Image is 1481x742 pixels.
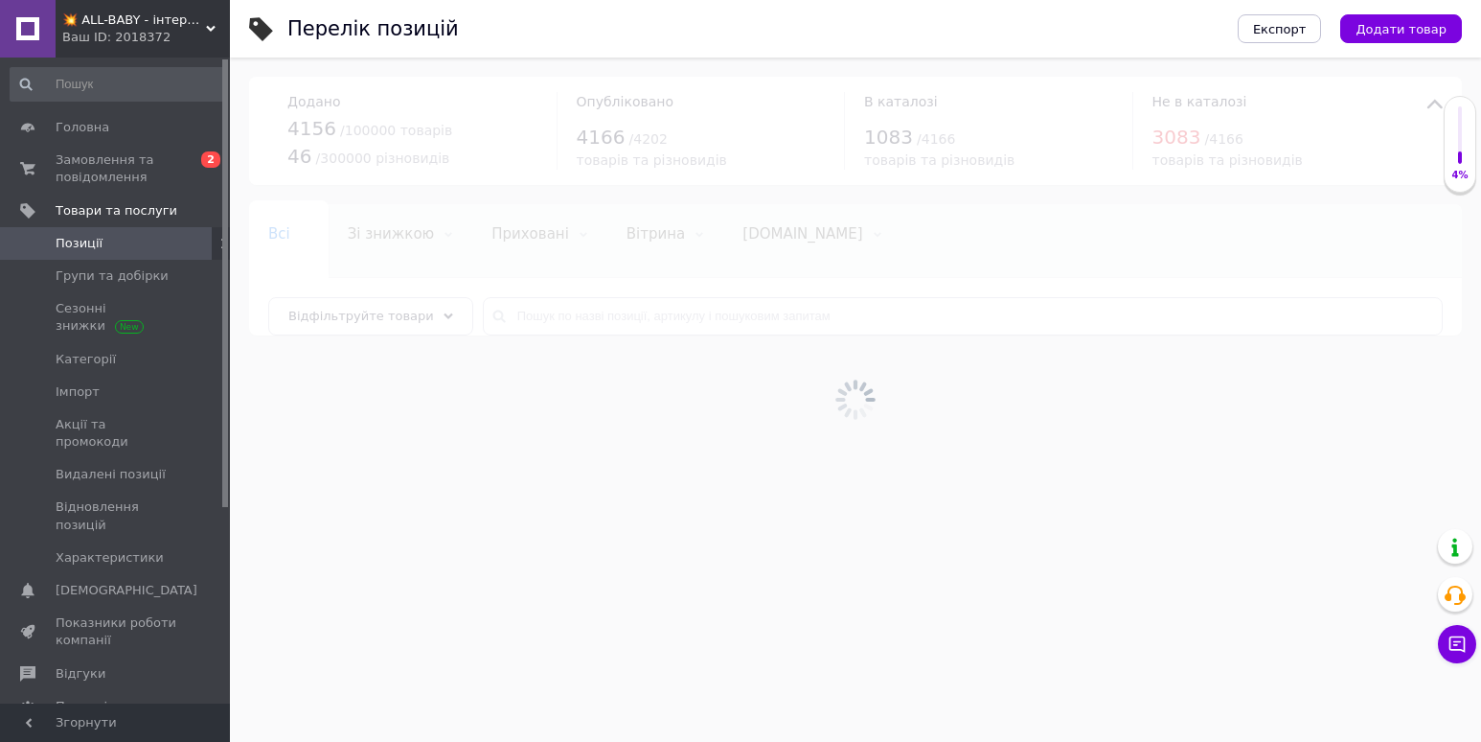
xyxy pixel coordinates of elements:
[56,499,177,533] span: Відновлення позицій
[62,29,230,46] div: Ваш ID: 2018372
[56,698,107,715] span: Покупці
[56,351,116,368] span: Категорії
[56,383,100,401] span: Імпорт
[1253,22,1307,36] span: Експорт
[56,549,164,567] span: Характеристики
[56,202,177,220] span: Товари та послуги
[1238,14,1322,43] button: Експорт
[56,151,177,186] span: Замовлення та повідомлення
[1340,14,1462,43] button: Додати товар
[56,582,197,599] span: [DEMOGRAPHIC_DATA]
[56,416,177,451] span: Акції та промокоди
[56,466,166,483] span: Видалені позиції
[1445,169,1475,182] div: 4%
[56,300,177,335] span: Сезонні знижки
[201,151,220,168] span: 2
[56,614,177,649] span: Показники роботи компанії
[56,267,169,285] span: Групи та добірки
[62,12,206,29] span: 💥 ALL-BABY - інтернет - магазин товарів для дітей
[56,665,105,683] span: Відгуки
[1356,22,1447,36] span: Додати товар
[56,119,109,136] span: Головна
[56,235,103,252] span: Позиції
[287,19,459,39] div: Перелік позицій
[1438,625,1476,663] button: Чат з покупцем
[10,67,226,102] input: Пошук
